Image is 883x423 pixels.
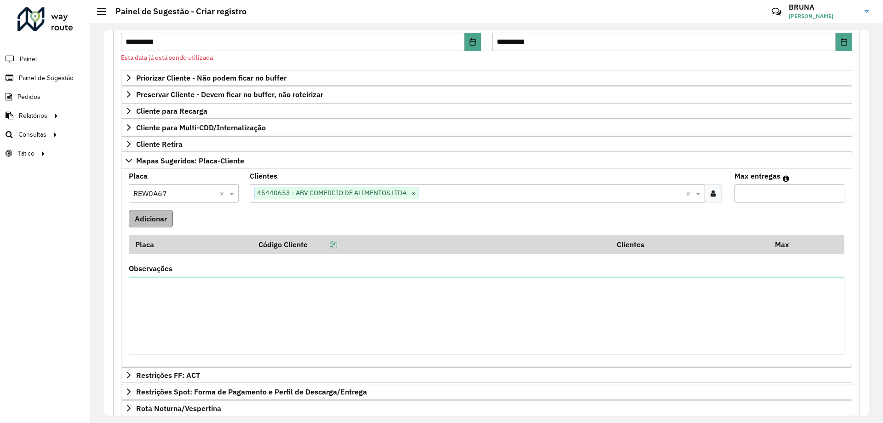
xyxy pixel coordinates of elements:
[18,130,46,139] span: Consultas
[121,103,852,119] a: Cliente para Recarga
[19,111,47,121] span: Relatórios
[129,263,172,274] label: Observações
[121,168,852,367] div: Mapas Sugeridos: Placa-Cliente
[121,87,852,102] a: Preservar Cliente - Devem ficar no buffer, não roteirizar
[136,157,244,164] span: Mapas Sugeridos: Placa-Cliente
[255,187,409,198] span: 45440653 - ABV COMERCIO DE ALIMENTOS LTDA
[121,367,852,383] a: Restrições FF: ACT
[734,170,780,181] label: Max entregas
[19,73,74,83] span: Painel de Sugestão
[121,400,852,416] a: Rota Noturna/Vespertina
[136,74,287,81] span: Priorizar Cliente - Não podem ficar no buffer
[121,384,852,400] a: Restrições Spot: Forma de Pagamento e Perfil de Descarga/Entrega
[136,91,323,98] span: Preservar Cliente - Devem ficar no buffer, não roteirizar
[783,175,789,182] em: Máximo de clientes que serão colocados na mesma rota com os clientes informados
[129,210,173,227] button: Adicionar
[136,124,266,131] span: Cliente para Multi-CDD/Internalização
[136,388,367,395] span: Restrições Spot: Forma de Pagamento e Perfil de Descarga/Entrega
[17,149,34,158] span: Tático
[789,12,858,20] span: [PERSON_NAME]
[308,240,337,249] a: Copiar
[686,188,694,199] span: Clear all
[219,188,227,199] span: Clear all
[767,2,786,22] a: Contato Rápido
[129,170,148,181] label: Placa
[789,3,858,12] h3: BRUNA
[121,153,852,168] a: Mapas Sugeridos: Placa-Cliente
[768,235,805,254] th: Max
[121,70,852,86] a: Priorizar Cliente - Não podem ficar no buffer
[252,235,611,254] th: Código Cliente
[121,120,852,135] a: Cliente para Multi-CDD/Internalização
[20,54,37,64] span: Painel
[611,235,768,254] th: Clientes
[250,170,277,181] label: Clientes
[121,53,213,62] formly-validation-message: Esta data já está sendo utilizada
[121,136,852,152] a: Cliente Retira
[17,92,40,102] span: Pedidos
[136,405,221,412] span: Rota Noturna/Vespertina
[136,371,200,379] span: Restrições FF: ACT
[464,33,481,51] button: Choose Date
[136,107,207,115] span: Cliente para Recarga
[106,6,247,17] h2: Painel de Sugestão - Criar registro
[836,33,852,51] button: Choose Date
[409,188,418,199] span: ×
[129,235,252,254] th: Placa
[136,140,183,148] span: Cliente Retira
